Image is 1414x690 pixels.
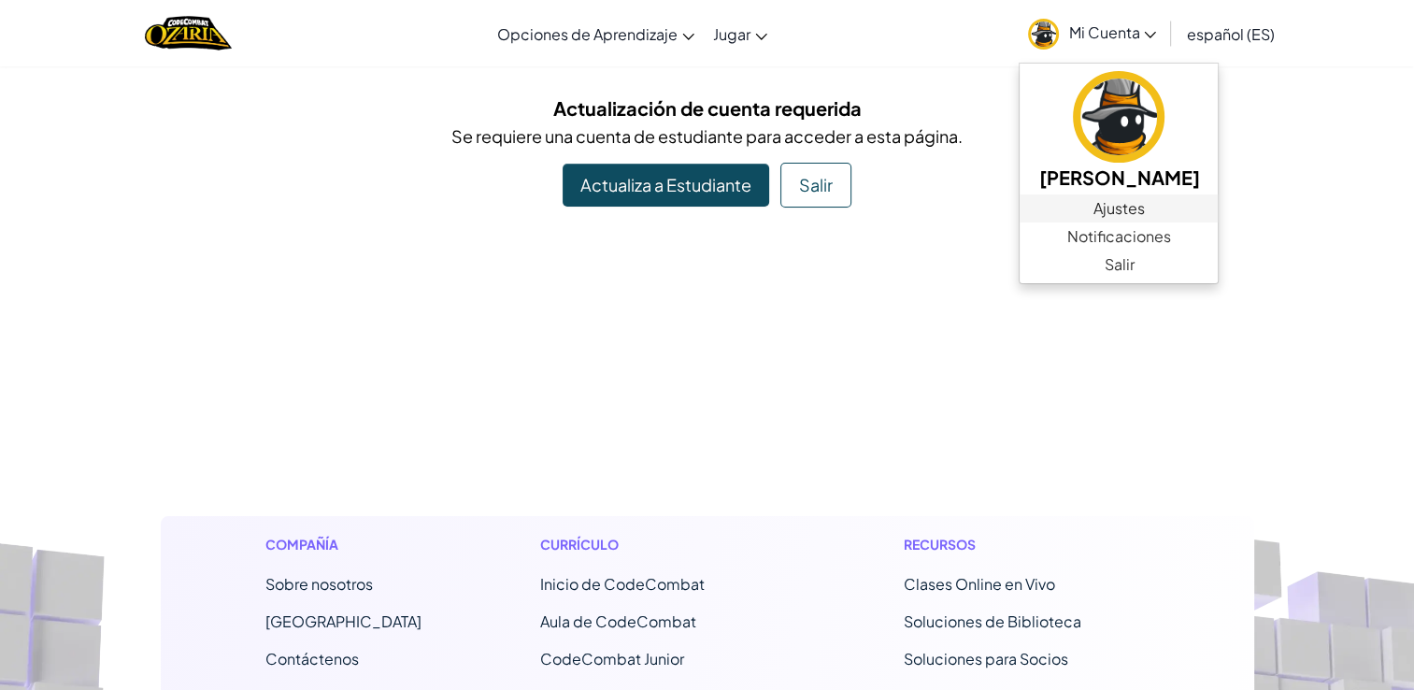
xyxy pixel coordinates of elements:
[145,14,232,52] img: Home
[1186,24,1274,44] span: español (ES)
[713,24,750,44] span: Jugar
[540,649,684,668] a: CodeCombat Junior
[488,8,704,59] a: Opciones de Aprendizaje
[780,163,851,208] button: Salir
[1028,19,1059,50] img: avatar
[1073,71,1164,163] img: avatar
[175,122,1240,150] p: Se requiere una cuenta de estudiante para acceder a esta página.
[1019,4,1165,63] a: Mi Cuenta
[497,24,678,44] span: Opciones de Aprendizaje
[265,611,421,631] a: [GEOGRAPHIC_DATA]
[1067,225,1171,248] span: Notificaciones
[1068,22,1156,42] span: Mi Cuenta
[904,649,1068,668] a: Soluciones para Socios
[1020,68,1218,194] a: [PERSON_NAME]
[540,574,705,594] span: Inicio de CodeCombat
[1020,194,1218,223] a: Ajustes
[540,535,786,554] h1: Currículo
[1038,163,1199,192] h5: [PERSON_NAME]
[265,535,421,554] h1: Compañía
[904,611,1081,631] a: Soluciones de Biblioteca
[563,164,769,207] a: Actualiza a Estudiante
[540,611,696,631] a: Aula de CodeCombat
[265,574,373,594] a: Sobre nosotros
[145,14,232,52] a: Ozaria by CodeCombat logo
[1020,223,1218,251] a: Notificaciones
[904,535,1150,554] h1: Recursos
[175,93,1240,122] h5: Actualización de cuenta requerida
[904,574,1055,594] a: Clases Online en Vivo
[1020,251,1218,279] a: Salir
[265,649,359,668] span: Contáctenos
[1177,8,1283,59] a: español (ES)
[704,8,777,59] a: Jugar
